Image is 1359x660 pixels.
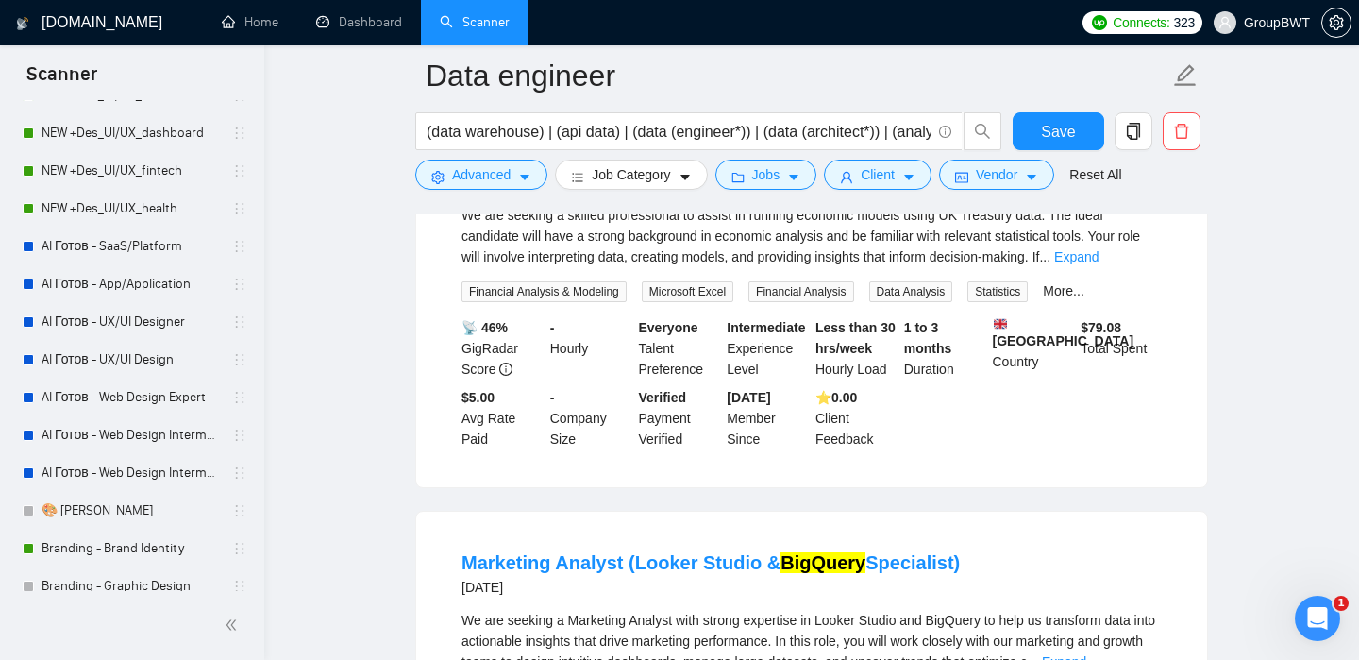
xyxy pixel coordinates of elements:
[415,160,547,190] button: settingAdvancedcaret-down
[939,126,951,138] span: info-circle
[1174,12,1195,33] span: 323
[1322,15,1351,30] span: setting
[42,492,221,530] a: 🎨 [PERSON_NAME]
[1077,317,1166,380] div: Total Spent
[232,579,247,594] span: holder
[723,317,812,380] div: Experience Level
[1069,164,1121,185] a: Reset All
[965,123,1000,140] span: search
[42,228,221,265] a: AI Готов - SaaS/Platform
[1115,112,1152,150] button: copy
[232,277,247,292] span: holder
[232,503,247,518] span: holder
[546,317,635,380] div: Hourly
[458,387,546,449] div: Avg Rate Paid
[1164,123,1200,140] span: delete
[42,265,221,303] a: AI Готов - App/Application
[42,303,221,341] a: AI Готов - UX/UI Designer
[427,120,931,144] input: Search Freelance Jobs...
[635,317,724,380] div: Talent Preference
[461,205,1162,267] div: We are seeking a skilled professional to assist in running economic models using UK Treasury data...
[955,170,968,184] span: idcard
[731,170,745,184] span: folder
[1334,596,1349,611] span: 1
[1113,12,1169,33] span: Connects:
[815,390,857,405] b: ⭐️ 0.00
[571,170,584,184] span: bars
[42,416,221,454] a: AI Готов - Web Design Intermediate минус Developer
[440,14,510,30] a: searchScanner
[967,281,1028,302] span: Statistics
[518,170,531,184] span: caret-down
[1092,15,1107,30] img: upwork-logo.png
[723,387,812,449] div: Member Since
[232,239,247,254] span: holder
[550,320,555,335] b: -
[42,341,221,379] a: AI Готов - UX/UI Design
[225,616,243,635] span: double-left
[592,164,670,185] span: Job Category
[812,387,900,449] div: Client Feedback
[42,567,221,605] a: Branding - Graphic Design
[727,320,805,335] b: Intermediate
[42,152,221,190] a: NEW +Des_UI/UX_fintech
[232,541,247,556] span: holder
[431,170,445,184] span: setting
[461,552,960,573] a: Marketing Analyst (Looker Studio &BigQuerySpecialist)
[1295,596,1340,641] iframe: Intercom live chat
[555,160,707,190] button: barsJob Categorycaret-down
[1013,112,1104,150] button: Save
[232,428,247,443] span: holder
[232,201,247,216] span: holder
[1218,16,1232,29] span: user
[452,164,511,185] span: Advanced
[461,576,960,599] div: [DATE]
[1321,8,1351,38] button: setting
[1321,15,1351,30] a: setting
[989,317,1078,380] div: Country
[1081,320,1121,335] b: $ 79.08
[461,281,627,302] span: Financial Analysis & Modeling
[993,317,1134,348] b: [GEOGRAPHIC_DATA]
[42,190,221,228] a: NEW +Des_UI/UX_health
[639,320,698,335] b: Everyone
[461,390,495,405] b: $5.00
[1116,123,1151,140] span: copy
[42,454,221,492] a: AI Готов - Web Design Intermediate минус Development
[964,112,1001,150] button: search
[939,160,1054,190] button: idcardVendorcaret-down
[461,208,1140,264] span: We are seeking a skilled professional to assist in running economic models using UK Treasury data...
[748,281,853,302] span: Financial Analysis
[904,320,952,356] b: 1 to 3 months
[642,281,733,302] span: Microsoft Excel
[232,390,247,405] span: holder
[635,387,724,449] div: Payment Verified
[546,387,635,449] div: Company Size
[976,164,1017,185] span: Vendor
[994,317,1007,330] img: 🇬🇧
[499,363,512,376] span: info-circle
[812,317,900,380] div: Hourly Load
[426,52,1169,99] input: Scanner name...
[1163,112,1200,150] button: delete
[232,352,247,367] span: holder
[815,320,896,356] b: Less than 30 hrs/week
[1025,170,1038,184] span: caret-down
[316,14,402,30] a: dashboardDashboard
[715,160,817,190] button: folderJobscaret-down
[902,170,915,184] span: caret-down
[861,164,895,185] span: Client
[42,114,221,152] a: NEW +Des_UI/UX_dashboard
[1041,120,1075,144] span: Save
[232,465,247,481] span: holder
[787,170,800,184] span: caret-down
[780,552,865,573] mark: BigQuery
[639,390,687,405] b: Verified
[1043,283,1084,298] a: More...
[1039,249,1050,264] span: ...
[42,379,221,416] a: AI Готов - Web Design Expert
[900,317,989,380] div: Duration
[869,281,953,302] span: Data Analysis
[222,14,278,30] a: homeHome
[1054,249,1099,264] a: Expand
